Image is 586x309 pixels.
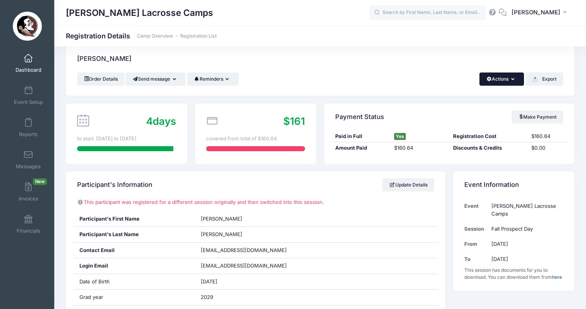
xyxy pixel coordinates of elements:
[10,146,47,173] a: Messages
[66,32,217,40] h1: Registration Details
[283,115,305,127] span: $161
[526,73,563,86] button: Export
[74,290,195,305] div: Grad year
[10,211,47,238] a: Financials
[507,4,574,22] button: [PERSON_NAME]
[527,144,567,152] div: $0.00
[201,216,242,222] span: [PERSON_NAME]
[10,82,47,109] a: Event Setup
[19,131,38,138] span: Reports
[16,163,41,170] span: Messages
[74,227,195,242] div: Participant's Last Name
[464,199,488,221] td: Event
[449,133,527,140] div: Registration Cost
[527,133,567,140] div: $160.64
[488,236,563,252] td: [DATE]
[201,247,287,253] span: [EMAIL_ADDRESS][DOMAIN_NAME]
[201,231,242,237] span: [PERSON_NAME]
[383,178,434,192] a: Update Details
[74,274,195,290] div: Date of Birth
[10,50,47,77] a: Dashboard
[488,221,563,236] td: Fall Prospect Day
[16,67,41,73] span: Dashboard
[464,221,488,236] td: Session
[394,133,406,140] span: Yes
[201,262,298,270] span: [EMAIL_ADDRESS][DOMAIN_NAME]
[464,267,563,281] div: This session has documents for you to download. You can download them from
[77,174,152,196] h4: Participant's Information
[77,73,124,86] a: Order Details
[126,73,186,86] button: Send message
[74,243,195,258] div: Contact Email
[77,135,176,143] div: to start. [DATE] to [DATE]
[187,73,239,86] button: Reminders
[74,211,195,227] div: Participant's First Name
[512,110,563,124] a: Make Payment
[17,228,40,234] span: Financials
[479,73,524,86] button: Actions
[464,252,488,267] td: To
[66,4,213,22] h1: [PERSON_NAME] Lacrosse Camps
[464,236,488,252] td: From
[488,252,563,267] td: [DATE]
[74,258,195,274] div: Login Email
[77,199,434,206] p: This participant was registered for a different session originally and then switched into this se...
[390,144,449,152] div: $160.64
[10,178,47,205] a: InvoicesNew
[19,195,38,202] span: Invoices
[552,274,562,280] a: here
[464,174,519,196] h4: Event Information
[512,8,560,17] span: [PERSON_NAME]
[13,12,42,41] img: Sara Tisdale Lacrosse Camps
[137,33,173,39] a: Camp Overview
[77,48,131,70] h4: [PERSON_NAME]
[369,5,486,21] input: Search by First Name, Last Name, or Email...
[335,106,384,128] h4: Payment Status
[14,99,43,105] span: Event Setup
[331,144,390,152] div: Amount Paid
[146,115,153,127] span: 4
[180,33,217,39] a: Registration List
[206,135,305,143] div: covered from total of $160.64
[201,278,217,285] span: [DATE]
[488,199,563,221] td: [PERSON_NAME] Lacrosse Camps
[331,133,390,140] div: Paid in Full
[146,114,176,129] div: days
[449,144,527,152] div: Discounts & Credits
[10,114,47,141] a: Reports
[201,294,213,300] span: 2029
[33,178,47,185] span: New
